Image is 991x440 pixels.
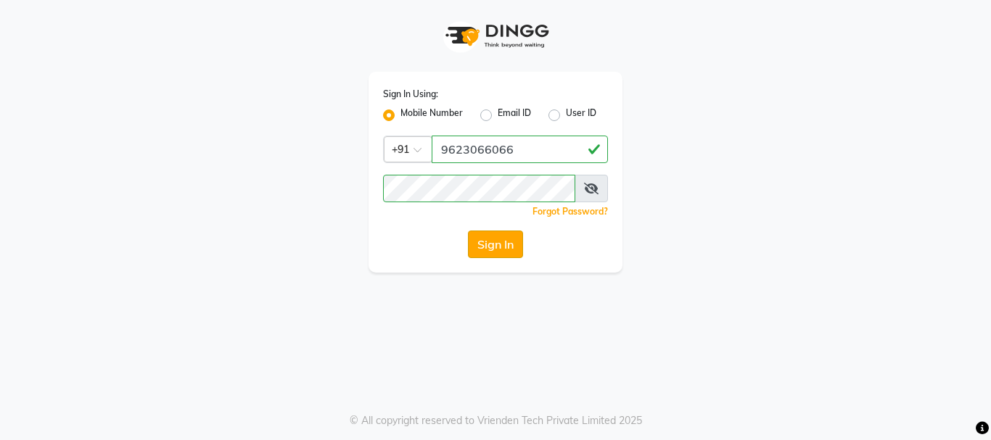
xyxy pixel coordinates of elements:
[383,175,575,202] input: Username
[432,136,608,163] input: Username
[566,107,596,124] label: User ID
[468,231,523,258] button: Sign In
[400,107,463,124] label: Mobile Number
[383,88,438,101] label: Sign In Using:
[532,206,608,217] a: Forgot Password?
[498,107,531,124] label: Email ID
[437,14,554,57] img: logo1.svg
